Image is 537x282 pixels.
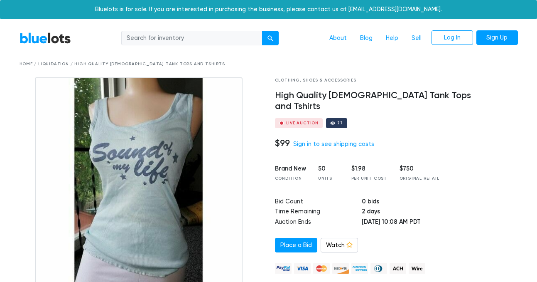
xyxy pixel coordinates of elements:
td: Auction Ends [275,218,362,228]
div: $1.98 [351,164,387,173]
td: [DATE] 10:08 AM PDT [362,218,475,228]
div: 50 [318,164,339,173]
td: 2 days [362,207,475,218]
h4: $99 [275,138,290,148]
img: diners_club-c48f30131b33b1bb0e5d0e2dbd43a8bea4cb12cb2961413e2f4250e06c020426.png [370,263,387,274]
input: Search for inventory [121,31,262,46]
a: About [323,30,353,46]
div: Brand New [275,164,306,173]
a: Sell [405,30,428,46]
img: ach-b7992fed28a4f97f893c574229be66187b9afb3f1a8d16a4691d3d3140a8ab00.png [390,263,406,274]
div: Live Auction [286,121,319,125]
div: Per Unit Cost [351,176,387,182]
div: Home / Liquidation / High Quality [DEMOGRAPHIC_DATA] Tank Tops and Tshirts [20,61,518,67]
a: Place a Bid [275,238,317,253]
a: Watch [321,238,358,253]
img: mastercard-42073d1d8d11d6635de4c079ffdb20a4f30a903dc55d1612383a1b395dd17f39.png [313,263,330,274]
a: Sign in to see shipping costs [293,141,374,148]
div: 77 [337,121,343,125]
div: Clothing, Shoes & Accessories [275,77,476,84]
td: Bid Count [275,197,362,208]
a: Help [379,30,405,46]
a: Log In [432,30,473,45]
img: american_express-ae2a9f97a040b4b41f6397f7637041a5861d5f99d0716c09922aba4e24c8547d.png [351,263,368,274]
div: Condition [275,176,306,182]
td: 0 bids [362,197,475,208]
a: Sign Up [476,30,518,45]
img: visa-79caf175f036a155110d1892330093d4c38f53c55c9ec9e2c3a54a56571784bb.png [294,263,311,274]
a: Blog [353,30,379,46]
img: wire-908396882fe19aaaffefbd8e17b12f2f29708bd78693273c0e28e3a24408487f.png [409,263,425,274]
td: Time Remaining [275,207,362,218]
div: Original Retail [400,176,439,182]
img: paypal_credit-80455e56f6e1299e8d57f40c0dcee7b8cd4ae79b9eccbfc37e2480457ba36de9.png [275,263,292,274]
img: discover-82be18ecfda2d062aad2762c1ca80e2d36a4073d45c9e0ffae68cd515fbd3d32.png [332,263,349,274]
div: $750 [400,164,439,173]
h4: High Quality [DEMOGRAPHIC_DATA] Tank Tops and Tshirts [275,90,476,112]
div: Units [318,176,339,182]
a: BlueLots [20,32,71,44]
